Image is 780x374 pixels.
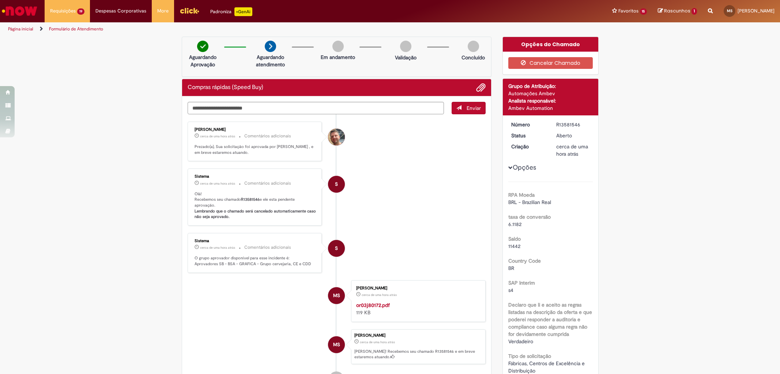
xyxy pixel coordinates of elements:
[556,121,590,128] div: R13581546
[197,41,208,52] img: check-circle-green.png
[195,255,316,267] p: O grupo aprovador disponível para esse incidente é: Aprovadores SB - BSA - GRAFICA - Grupo cervej...
[185,53,221,68] p: Aguardando Aprovação
[195,208,317,220] b: Lembrando que o chamado será cancelado automaticamente caso não seja aprovado.
[503,37,598,52] div: Opções do Chamado
[77,8,84,15] span: 19
[506,143,551,150] dt: Criação
[180,5,199,16] img: click_logo_yellow_360x200.png
[658,8,697,15] a: Rascunhos
[508,199,551,205] span: BRL - Brazilian Real
[244,244,291,251] small: Comentários adicionais
[195,191,316,220] p: Olá! Recebemos seu chamado e ele esta pendente aprovação.
[508,243,520,249] span: 11442
[508,301,592,337] b: Declaro que li e aceito as regras listadas na descrição da oferta e que poderei responder a audit...
[5,22,515,36] ul: Trilhas de página
[506,132,551,139] dt: Status
[508,104,593,112] div: Ambev Automation
[556,143,588,157] span: cerca de uma hora atrás
[195,127,316,132] div: [PERSON_NAME]
[508,192,535,198] b: RPA Moeda
[333,287,340,304] span: MS
[508,236,521,242] b: Saldo
[508,97,593,104] div: Analista responsável:
[253,53,288,68] p: Aguardando atendimento
[200,245,235,250] time: 30/09/2025 13:42:14
[468,41,479,52] img: img-circle-grey.png
[200,134,235,138] time: 30/09/2025 13:43:46
[508,90,593,97] div: Automações Ambev
[556,143,590,158] div: 30/09/2025 13:42:06
[195,174,316,179] div: Sistema
[362,293,397,297] time: 30/09/2025 13:41:58
[157,7,169,15] span: More
[508,221,521,227] span: 6.1182
[738,8,775,14] span: [PERSON_NAME]
[200,134,235,138] span: cerca de uma hora atrás
[328,176,345,193] div: System
[508,265,514,271] span: BR
[360,340,395,344] time: 30/09/2025 13:42:06
[360,340,395,344] span: cerca de uma hora atrás
[265,41,276,52] img: arrow-next.png
[328,336,345,353] div: Matheus Araujo Soares
[188,84,263,91] h2: Compras rápidas (Speed Buy) Histórico de tíquete
[508,214,551,220] b: taxa de conversão
[244,133,291,139] small: Comentários adicionais
[461,54,485,61] p: Concluído
[200,181,235,186] span: cerca de uma hora atrás
[200,181,235,186] time: 30/09/2025 13:42:19
[400,41,411,52] img: img-circle-grey.png
[333,336,340,353] span: MS
[354,333,482,338] div: [PERSON_NAME]
[508,258,541,264] b: Country Code
[244,180,291,186] small: Comentários adicionais
[234,7,252,16] p: +GenAi
[241,197,260,202] b: R13581546
[452,102,486,114] button: Enviar
[210,7,252,16] div: Padroniza
[476,83,486,92] button: Adicionar anexos
[467,105,481,111] span: Enviar
[195,144,316,155] p: Prezado(a), Sua solicitação foi aprovada por [PERSON_NAME] , e em breve estaremos atuando.
[356,301,478,316] div: 119 KB
[508,353,551,359] b: Tipo de solicitação
[335,240,338,257] span: S
[354,349,482,360] p: [PERSON_NAME]! Recebemos seu chamado R13581546 e em breve estaremos atuando.
[395,54,417,61] p: Validação
[506,121,551,128] dt: Número
[95,7,146,15] span: Despesas Corporativas
[188,329,486,364] li: Matheus Araujo Soares
[556,132,590,139] div: Aberto
[328,129,345,145] div: Diego Peres
[356,302,390,308] a: or03j80172.pdf
[1,4,38,18] img: ServiceNow
[328,240,345,257] div: System
[508,82,593,90] div: Grupo de Atribuição:
[356,286,478,290] div: [PERSON_NAME]
[692,8,697,15] span: 1
[200,245,235,250] span: cerca de uma hora atrás
[508,279,535,286] b: SAP Interim
[640,8,647,15] span: 15
[328,287,345,304] div: Matheus Araujo Soares
[335,175,338,193] span: S
[195,239,316,243] div: Sistema
[332,41,344,52] img: img-circle-grey.png
[321,53,355,61] p: Em andamento
[49,26,103,32] a: Formulário de Atendimento
[362,293,397,297] span: cerca de uma hora atrás
[8,26,33,32] a: Página inicial
[508,287,513,293] span: s4
[508,57,593,69] button: Cancelar Chamado
[727,8,732,13] span: MS
[556,143,588,157] time: 30/09/2025 13:42:06
[508,360,586,374] span: Fábricas, Centros de Excelência e Distribuição
[50,7,76,15] span: Requisições
[618,7,638,15] span: Favoritos
[188,102,444,114] textarea: Digite sua mensagem aqui...
[664,7,690,14] span: Rascunhos
[508,338,533,345] span: Verdadeiro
